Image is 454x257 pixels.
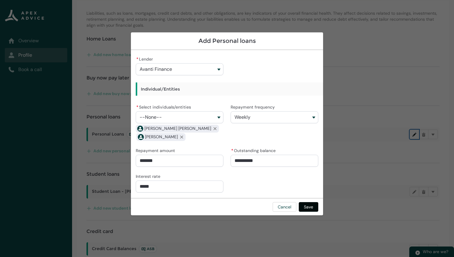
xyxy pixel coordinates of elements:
abbr: required [136,104,138,110]
button: Repayment frequency [231,111,318,123]
label: Select individuals/entities [136,103,193,110]
abbr: required [136,56,138,62]
button: Remove Jennifer Nicola Culblaith [178,133,186,141]
button: Save [299,202,318,212]
label: Repayment amount [136,146,177,154]
h3: Individual/Entities [136,82,432,96]
label: Lender [136,55,155,62]
span: Weekly [235,115,250,120]
span: Jennifer Nicola Culblaith [145,134,178,140]
button: Lender [136,63,223,75]
button: Cancel [273,202,296,212]
button: Select individuals/entities [136,111,223,123]
label: Repayment frequency [231,103,277,110]
span: Avanti Finance [140,67,172,72]
h1: Add Personal loans [136,37,318,45]
label: Interest rate [136,172,163,179]
label: Outstanding balance [231,146,278,154]
abbr: required [231,148,233,153]
button: Remove Tristan James William Webb [211,125,219,133]
span: Tristan James William Webb [144,125,211,132]
span: --None-- [140,115,162,120]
